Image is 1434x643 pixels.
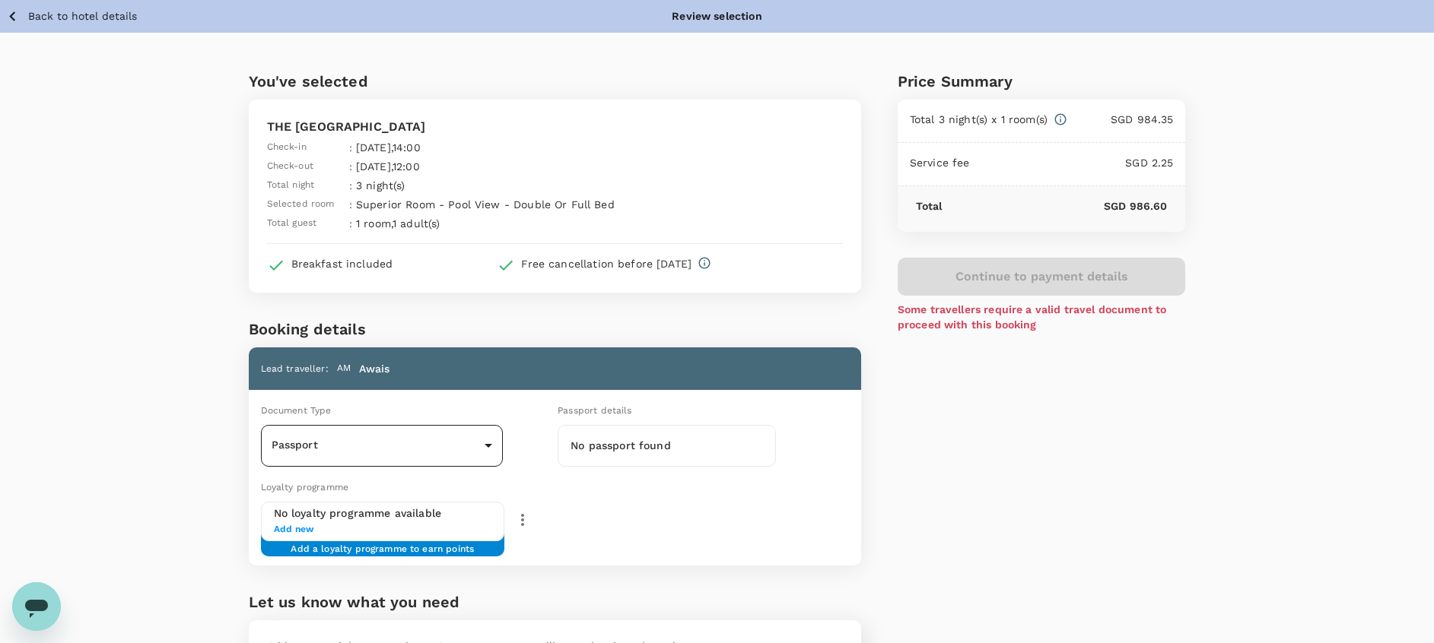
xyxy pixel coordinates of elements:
span: Passport details [558,405,631,416]
span: Total night [267,178,315,193]
span: : [349,140,352,155]
div: Passport [261,426,504,464]
p: 1 room , 1 adult(s) [356,216,666,231]
p: 3 night(s) [356,178,666,193]
span: Loyalty programme [261,482,349,493]
span: Document Type [261,405,332,416]
p: [DATE] , 12:00 [356,159,666,174]
p: Total 3 night(s) x 1 room(s) [910,112,1048,127]
span: : [349,197,352,212]
button: Back to hotel details [6,7,137,26]
p: Passport [272,437,479,452]
div: Review selection [672,8,762,24]
div: Price Summary [898,69,1186,93]
p: Awais [359,361,390,376]
h6: You've selected [249,69,861,93]
div: Breakfast included [291,256,393,271]
span: : [349,159,352,174]
p: Superior Room - Pool View - Double Or Full Bed [356,197,666,212]
p: SGD 986.60 [943,198,1168,214]
p: [DATE] , 14:00 [356,140,666,155]
p: SGD 2.25 [969,155,1173,170]
h6: No passport found [571,438,763,455]
p: Service fee [910,155,970,170]
p: THE [GEOGRAPHIC_DATA] [267,118,843,136]
div: Free cancellation before [DATE] [521,256,692,271]
h6: Let us know what you need [249,590,861,614]
span: Check-in [267,140,307,155]
span: Total guest [267,216,317,231]
p: Back to hotel details [28,8,137,24]
p: SGD 984.35 [1067,112,1173,127]
p: Some travellers require a valid travel document to proceed with this booking [898,302,1186,332]
span: : [349,216,352,231]
h6: Booking details [249,317,861,341]
h6: No loyalty programme available [274,505,492,522]
span: Add a loyalty programme to earn points [291,542,474,544]
iframe: Button to launch messaging window [12,582,61,631]
span: Lead traveller : [261,363,329,374]
span: AM [337,361,351,376]
svg: Full refund before 2025-09-28 00:00 Cancelation after 2025-09-28 00:00, cancelation fee of SGD 91... [698,256,711,270]
span: Add new [274,522,492,537]
span: Selected room [267,197,335,212]
span: Check-out [267,159,313,174]
span: : [349,178,352,193]
table: simple table [267,136,670,231]
p: Total [916,198,943,214]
